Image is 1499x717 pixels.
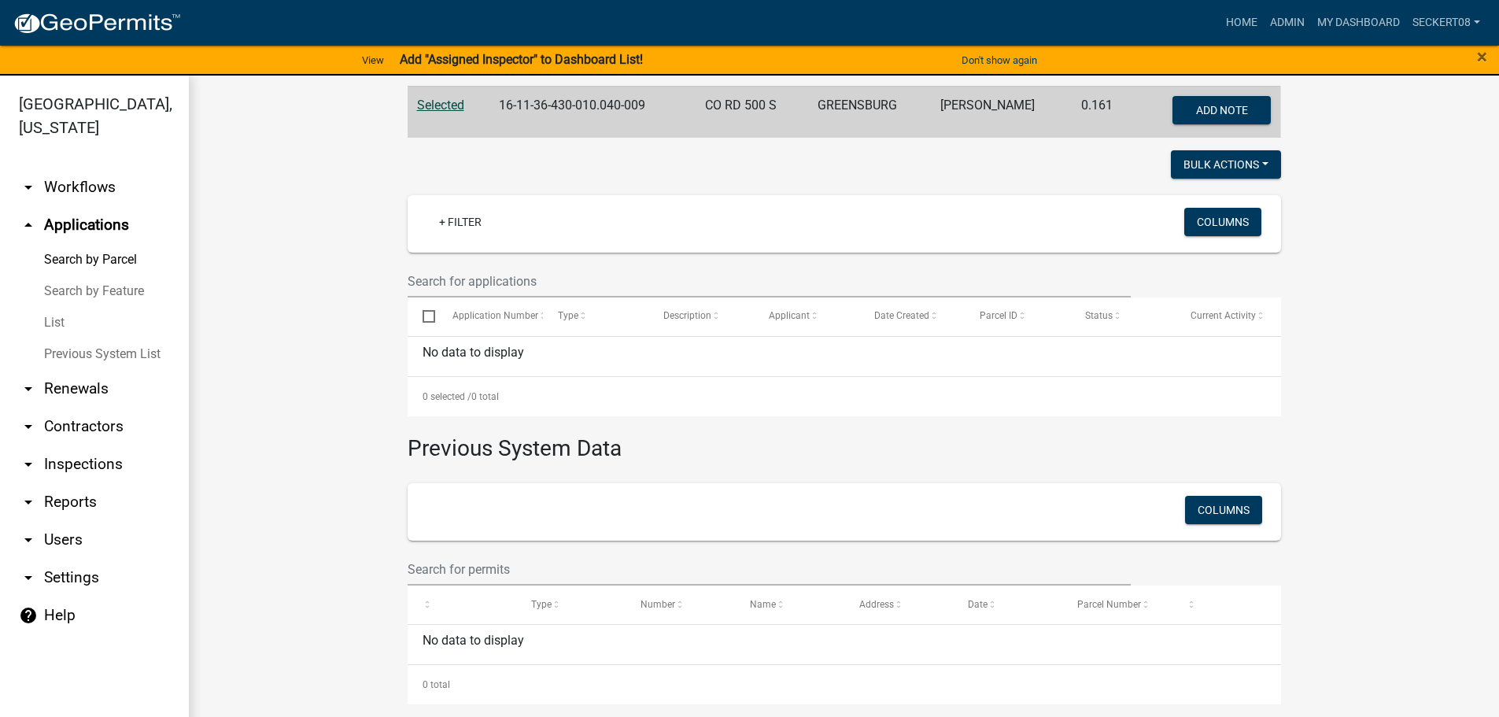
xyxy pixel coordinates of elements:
a: + Filter [426,208,494,236]
datatable-header-cell: Current Activity [1176,298,1281,335]
i: arrow_drop_up [19,216,38,235]
i: arrow_drop_down [19,568,38,587]
a: Selected [417,98,464,113]
datatable-header-cell: Type [516,586,626,623]
span: Status [1085,310,1113,321]
a: Home [1220,8,1264,38]
button: Bulk Actions [1171,150,1281,179]
span: × [1477,46,1487,68]
i: arrow_drop_down [19,178,38,197]
span: Address [859,599,894,610]
button: Add Note [1172,96,1271,124]
span: Name [750,599,776,610]
div: No data to display [408,337,1281,376]
a: My Dashboard [1311,8,1406,38]
div: 0 total [408,377,1281,416]
td: [PERSON_NAME] [931,86,1072,138]
span: Parcel Number [1077,599,1141,610]
span: Description [663,310,711,321]
datatable-header-cell: Description [648,298,754,335]
span: Type [558,310,578,321]
i: arrow_drop_down [19,455,38,474]
span: Application Number [452,310,538,321]
td: GREENSBURG [808,86,931,138]
datatable-header-cell: Parcel ID [965,298,1070,335]
span: Type [531,599,552,610]
datatable-header-cell: Date [953,586,1062,623]
a: seckert08 [1406,8,1486,38]
div: No data to display [408,625,1281,664]
button: Columns [1185,496,1262,524]
datatable-header-cell: Applicant [754,298,859,335]
button: Close [1477,47,1487,66]
datatable-header-cell: Number [626,586,735,623]
datatable-header-cell: Select [408,298,438,335]
span: Current Activity [1191,310,1256,321]
span: Date [968,599,988,610]
datatable-header-cell: Type [543,298,648,335]
datatable-header-cell: Name [735,586,844,623]
h3: Previous System Data [408,416,1281,465]
datatable-header-cell: Date Created [859,298,965,335]
input: Search for applications [408,265,1132,298]
i: arrow_drop_down [19,379,38,398]
a: View [356,47,390,73]
i: arrow_drop_down [19,417,38,436]
span: Applicant [769,310,810,321]
strong: Add "Assigned Inspector" to Dashboard List! [400,52,643,67]
i: help [19,606,38,625]
datatable-header-cell: Status [1070,298,1176,335]
datatable-header-cell: Application Number [438,298,543,335]
td: CO RD 500 S [696,86,808,138]
span: Parcel ID [980,310,1017,321]
span: Number [641,599,675,610]
button: Columns [1184,208,1261,236]
span: Add Note [1196,103,1248,116]
span: 0 selected / [423,391,471,402]
div: 0 total [408,665,1281,704]
td: 16-11-36-430-010.040-009 [489,86,696,138]
i: arrow_drop_down [19,530,38,549]
span: Date Created [874,310,929,321]
td: 0.161 [1072,86,1135,138]
datatable-header-cell: Parcel Number [1062,586,1172,623]
i: arrow_drop_down [19,493,38,512]
input: Search for permits [408,553,1132,586]
datatable-header-cell: Address [844,586,954,623]
a: Admin [1264,8,1311,38]
button: Don't show again [955,47,1043,73]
